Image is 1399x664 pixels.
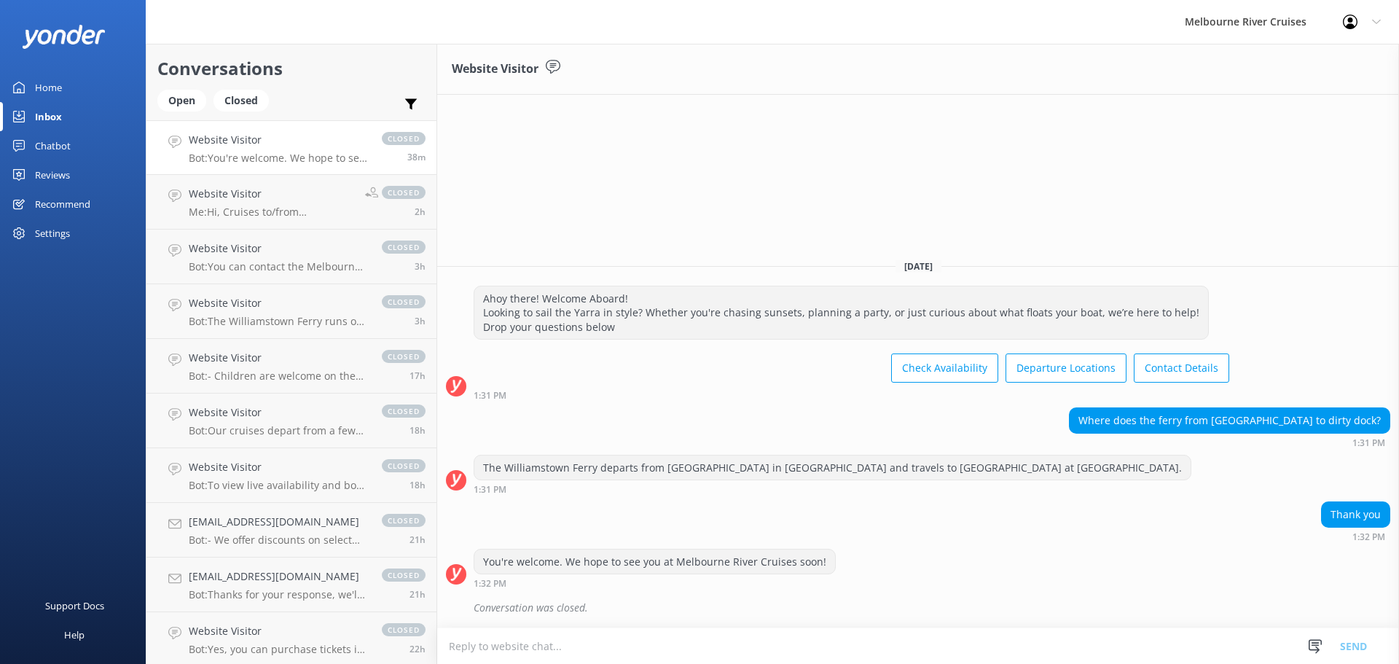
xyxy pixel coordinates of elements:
[474,456,1191,480] div: The Williamstown Ferry departs from [GEOGRAPHIC_DATA] in [GEOGRAPHIC_DATA] and travels to [GEOGRA...
[189,152,367,165] p: Bot: You're welcome. We hope to see you at Melbourne River Cruises soon!
[452,60,538,79] h3: Website Visitor
[1322,502,1390,527] div: Thank you
[146,503,436,558] a: [EMAIL_ADDRESS][DOMAIN_NAME]Bot:- We offer discounts on select experiences for full-time students...
[35,131,71,160] div: Chatbot
[409,370,426,382] span: Sep 01 2025 08:19pm (UTC +10:00) Australia/Sydney
[382,514,426,527] span: closed
[189,569,367,585] h4: [EMAIL_ADDRESS][DOMAIN_NAME]
[35,190,90,219] div: Recommend
[409,479,426,491] span: Sep 01 2025 07:16pm (UTC +10:00) Australia/Sydney
[382,623,426,636] span: closed
[157,90,206,112] div: Open
[474,578,836,588] div: Sep 02 2025 01:32pm (UTC +10:00) Australia/Sydney
[35,73,62,102] div: Home
[189,132,367,148] h4: Website Visitor
[382,405,426,418] span: closed
[407,151,426,163] span: Sep 02 2025 01:32pm (UTC +10:00) Australia/Sydney
[382,569,426,582] span: closed
[409,424,426,437] span: Sep 01 2025 07:49pm (UTC +10:00) Australia/Sydney
[382,350,426,363] span: closed
[146,558,436,612] a: [EMAIL_ADDRESS][DOMAIN_NAME]Bot:Thanks for your response, we'll get back to you as soon as we can...
[415,260,426,273] span: Sep 02 2025 10:39am (UTC +10:00) Australia/Sydney
[1070,408,1390,433] div: Where does the ferry from [GEOGRAPHIC_DATA] to dirty dock?
[189,623,367,639] h4: Website Visitor
[146,120,436,175] a: Website VisitorBot:You're welcome. We hope to see you at Melbourne River Cruises soon!closed38m
[1352,439,1385,448] strong: 1:31 PM
[189,295,367,311] h4: Website Visitor
[409,588,426,601] span: Sep 01 2025 04:13pm (UTC +10:00) Australia/Sydney
[891,354,998,383] button: Check Availability
[189,534,367,547] p: Bot: - We offer discounts on select experiences for full-time students, seniors, pensioners, host...
[474,579,506,588] strong: 1:32 PM
[382,241,426,254] span: closed
[896,260,941,273] span: [DATE]
[146,448,436,503] a: Website VisitorBot:To view live availability and book your Melbourne River Cruise experience, cli...
[146,230,436,284] a: Website VisitorBot:You can contact the Melbourne River Cruises team by emailing [EMAIL_ADDRESS][D...
[382,459,426,472] span: closed
[1006,354,1126,383] button: Departure Locations
[189,350,367,366] h4: Website Visitor
[382,132,426,145] span: closed
[189,405,367,421] h4: Website Visitor
[189,260,367,273] p: Bot: You can contact the Melbourne River Cruises team by emailing [EMAIL_ADDRESS][DOMAIN_NAME]. V...
[415,315,426,327] span: Sep 02 2025 10:26am (UTC +10:00) Australia/Sydney
[146,339,436,394] a: Website VisitorBot:- Children are welcome on the Spirit of Melbourne Dinner Cruise, but they must...
[474,595,1390,620] div: Conversation was closed.
[382,295,426,308] span: closed
[157,55,426,82] h2: Conversations
[189,459,367,475] h4: Website Visitor
[189,315,367,328] p: Bot: The Williamstown Ferry runs on weekends, some public holidays, and daily during summer and s...
[146,284,436,339] a: Website VisitorBot:The Williamstown Ferry runs on weekends, some public holidays, and daily durin...
[1134,354,1229,383] button: Contact Details
[64,620,85,649] div: Help
[409,534,426,546] span: Sep 01 2025 04:14pm (UTC +10:00) Australia/Sydney
[146,175,436,230] a: Website VisitorMe:Hi, Cruises to/from [GEOGRAPHIC_DATA] are available only on Saturdays-Sundays.c...
[189,479,367,492] p: Bot: To view live availability and book your Melbourne River Cruise experience, click [URL][DOMAI...
[189,186,354,202] h4: Website Visitor
[1069,437,1390,448] div: Sep 02 2025 01:31pm (UTC +10:00) Australia/Sydney
[189,643,367,656] p: Bot: Yes, you can purchase tickets in person at [GEOGRAPHIC_DATA] (Berth 2) and Federation Wharf ...
[189,206,354,219] p: Me: Hi, Cruises to/from [GEOGRAPHIC_DATA] are available only on Saturdays-Sundays.
[446,595,1390,620] div: 2025-09-02T03:34:13.160
[189,241,367,257] h4: Website Visitor
[35,102,62,131] div: Inbox
[189,424,367,437] p: Bot: Our cruises depart from a few different locations along [GEOGRAPHIC_DATA] and Federation [GE...
[382,186,426,199] span: closed
[474,485,506,494] strong: 1:31 PM
[1321,531,1390,542] div: Sep 02 2025 01:32pm (UTC +10:00) Australia/Sydney
[157,92,213,108] a: Open
[146,394,436,448] a: Website VisitorBot:Our cruises depart from a few different locations along [GEOGRAPHIC_DATA] and ...
[474,286,1208,340] div: Ahoy there! Welcome Aboard! Looking to sail the Yarra in style? Whether you're chasing sunsets, p...
[409,643,426,655] span: Sep 01 2025 04:00pm (UTC +10:00) Australia/Sydney
[474,390,1229,400] div: Sep 02 2025 01:31pm (UTC +10:00) Australia/Sydney
[45,591,104,620] div: Support Docs
[22,25,106,49] img: yonder-white-logo.png
[189,514,367,530] h4: [EMAIL_ADDRESS][DOMAIN_NAME]
[35,219,70,248] div: Settings
[474,550,835,574] div: You're welcome. We hope to see you at Melbourne River Cruises soon!
[474,484,1191,494] div: Sep 02 2025 01:31pm (UTC +10:00) Australia/Sydney
[189,370,367,383] p: Bot: - Children are welcome on the Spirit of Melbourne Dinner Cruise, but they must remain seated...
[213,90,269,112] div: Closed
[189,588,367,601] p: Bot: Thanks for your response, we'll get back to you as soon as we can during opening hours.
[415,206,426,218] span: Sep 02 2025 11:59am (UTC +10:00) Australia/Sydney
[474,391,506,400] strong: 1:31 PM
[35,160,70,190] div: Reviews
[1352,533,1385,542] strong: 1:32 PM
[213,92,276,108] a: Closed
